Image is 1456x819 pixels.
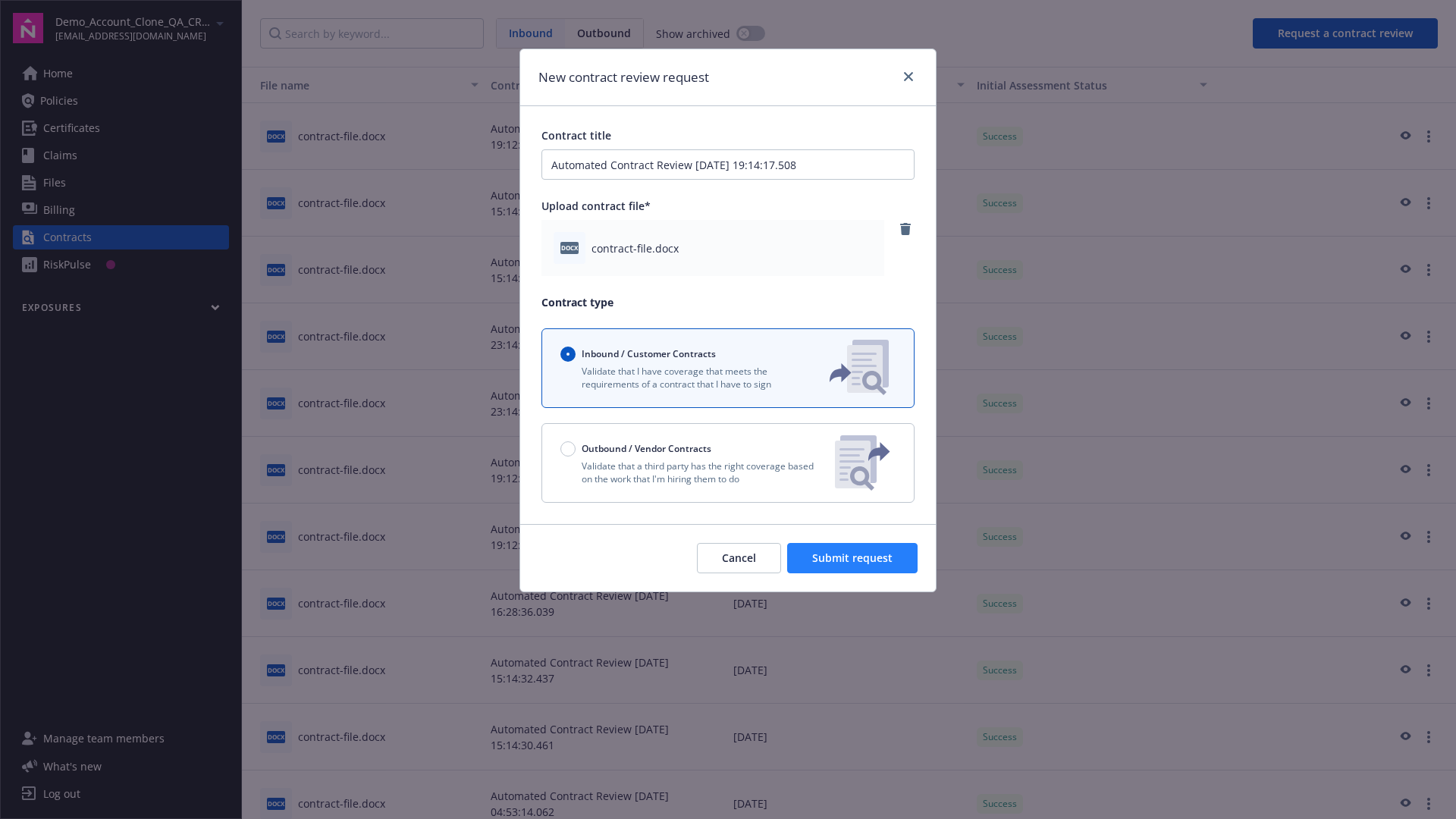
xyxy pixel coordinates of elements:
[896,220,915,238] a: remove
[560,242,579,253] span: docx
[899,67,918,86] a: close
[541,149,915,180] input: Enter a title for this contract
[722,551,756,565] span: Cancel
[541,294,915,310] p: Contract type
[812,551,893,565] span: Submit request
[787,543,918,573] button: Submit request
[591,240,679,256] span: contract-file.docx
[560,365,805,391] p: Validate that I have coverage that meets the requirements of a contract that I have to sign
[560,441,576,457] input: Outbound / Vendor Contracts
[560,460,823,485] p: Validate that a third party has the right coverage based on the work that I'm hiring them to do
[541,128,611,143] span: Contract title
[541,199,651,213] span: Upload contract file*
[560,347,576,362] input: Inbound / Customer Contracts
[538,67,709,87] h1: New contract review request
[541,328,915,408] button: Inbound / Customer ContractsValidate that I have coverage that meets the requirements of a contra...
[541,423,915,503] button: Outbound / Vendor ContractsValidate that a third party has the right coverage based on the work t...
[582,347,716,360] span: Inbound / Customer Contracts
[582,442,711,455] span: Outbound / Vendor Contracts
[697,543,781,573] button: Cancel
